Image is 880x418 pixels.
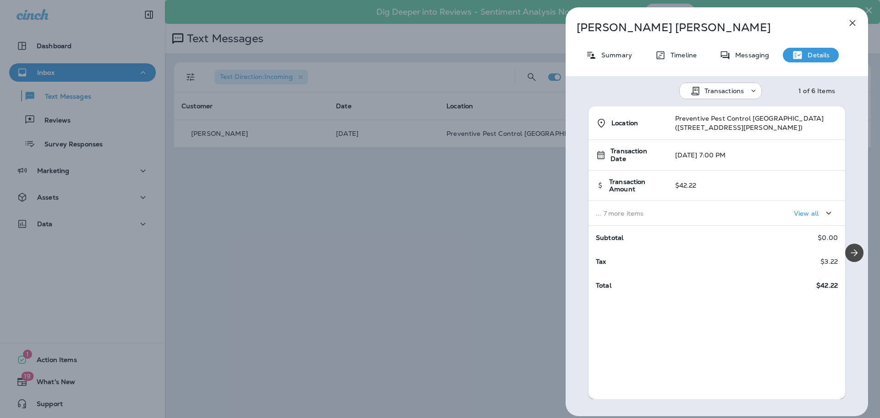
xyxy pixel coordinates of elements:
[820,258,838,265] p: $3.22
[704,87,744,95] p: Transactions
[596,281,611,290] span: Total
[668,170,845,201] td: $42.22
[611,119,638,127] span: Location
[845,244,863,262] button: Next
[597,51,632,59] p: Summary
[610,147,660,163] span: Transaction Date
[609,178,660,194] span: Transaction Amount
[596,210,660,217] p: ... 7 more items
[731,51,769,59] p: Messaging
[668,140,845,171] td: [DATE] 7:00 PM
[596,257,606,266] span: Tax
[803,51,830,59] p: Details
[666,51,697,59] p: Timeline
[794,210,819,217] p: View all
[818,234,838,241] p: $0.00
[596,234,623,242] span: Subtotal
[816,282,838,290] span: $42.22
[577,21,827,34] p: [PERSON_NAME] [PERSON_NAME]
[668,106,845,140] td: Preventive Pest Control [GEOGRAPHIC_DATA] ([STREET_ADDRESS][PERSON_NAME])
[798,87,835,95] div: 1 of 6 Items
[790,205,838,222] button: View all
